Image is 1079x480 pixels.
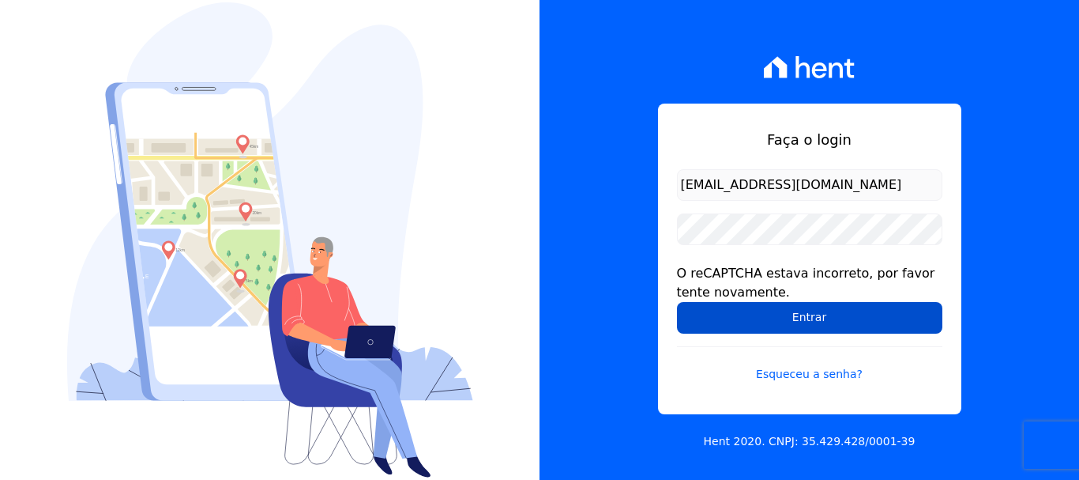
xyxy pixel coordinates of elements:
p: Hent 2020. CNPJ: 35.429.428/0001-39 [704,433,915,450]
input: Entrar [677,302,942,334]
a: Esqueceu a senha? [677,346,942,383]
img: Login [67,2,473,478]
h1: Faça o login [677,129,942,150]
div: O reCAPTCHA estava incorreto, por favor tente novamente. [677,264,942,302]
input: Email [677,169,942,201]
